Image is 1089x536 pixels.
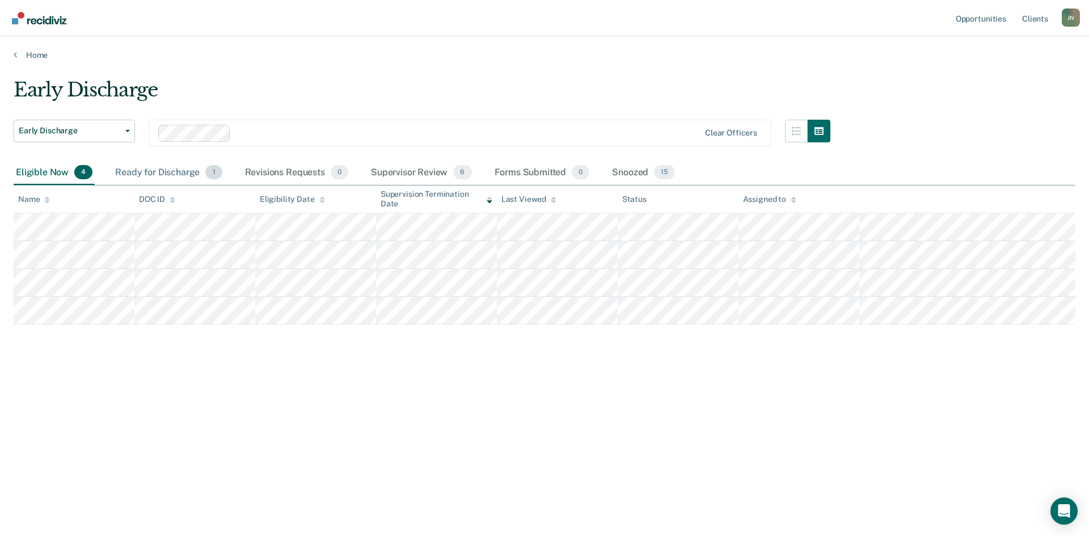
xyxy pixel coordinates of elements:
[14,161,95,185] div: Eligible Now4
[743,195,796,204] div: Assigned to
[654,165,675,180] span: 15
[501,195,556,204] div: Last Viewed
[622,195,647,204] div: Status
[1050,497,1078,525] div: Open Intercom Messenger
[19,126,121,136] span: Early Discharge
[492,161,592,185] div: Forms Submitted0
[572,165,589,180] span: 0
[260,195,325,204] div: Eligibility Date
[331,165,348,180] span: 0
[1062,9,1080,27] div: J N
[14,120,135,142] button: Early Discharge
[74,165,92,180] span: 4
[453,165,471,180] span: 6
[705,128,757,138] div: Clear officers
[113,161,224,185] div: Ready for Discharge1
[381,189,492,209] div: Supervision Termination Date
[610,161,677,185] div: Snoozed15
[205,165,222,180] span: 1
[18,195,50,204] div: Name
[139,195,175,204] div: DOC ID
[1062,9,1080,27] button: Profile dropdown button
[243,161,351,185] div: Revisions Requests0
[12,12,66,24] img: Recidiviz
[369,161,474,185] div: Supervisor Review6
[14,50,1075,60] a: Home
[14,78,830,111] div: Early Discharge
